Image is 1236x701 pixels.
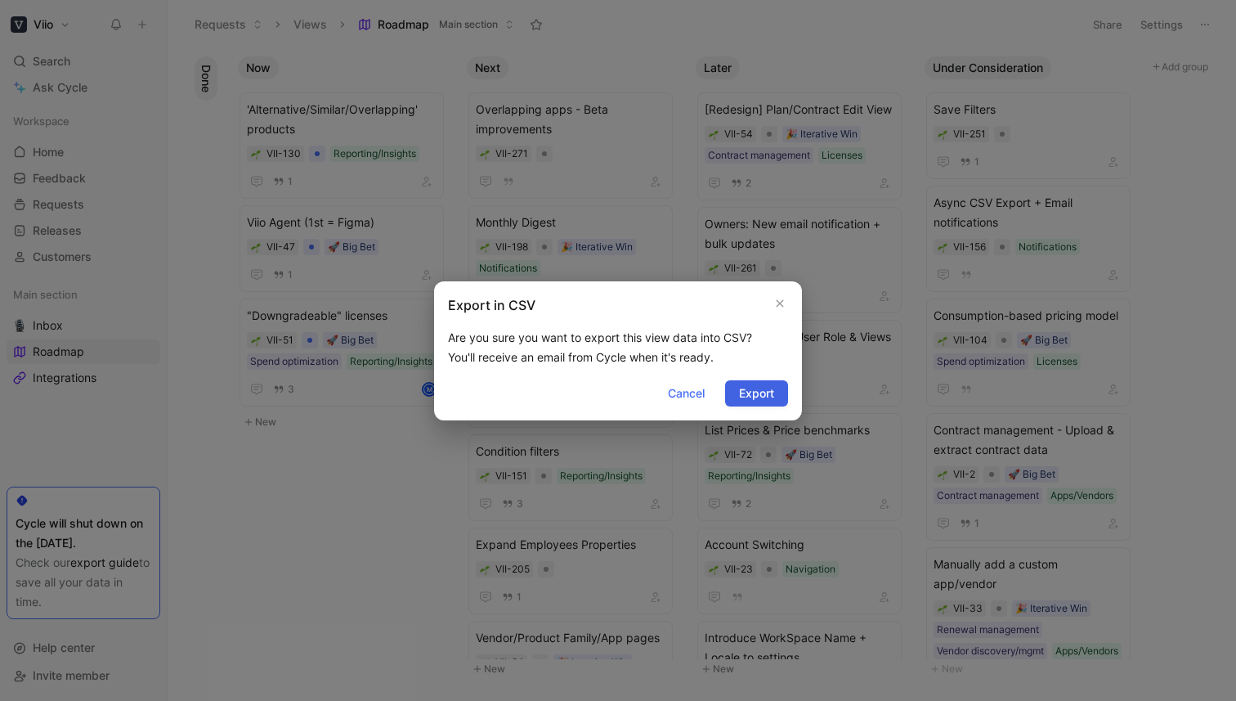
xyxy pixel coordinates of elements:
[739,384,774,403] span: Export
[725,380,788,407] button: Export
[668,384,705,403] span: Cancel
[448,328,788,367] div: Are you sure you want to export this view data into CSV? You'll receive an email from Cycle when ...
[448,295,535,315] h2: Export in CSV
[654,380,719,407] button: Cancel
